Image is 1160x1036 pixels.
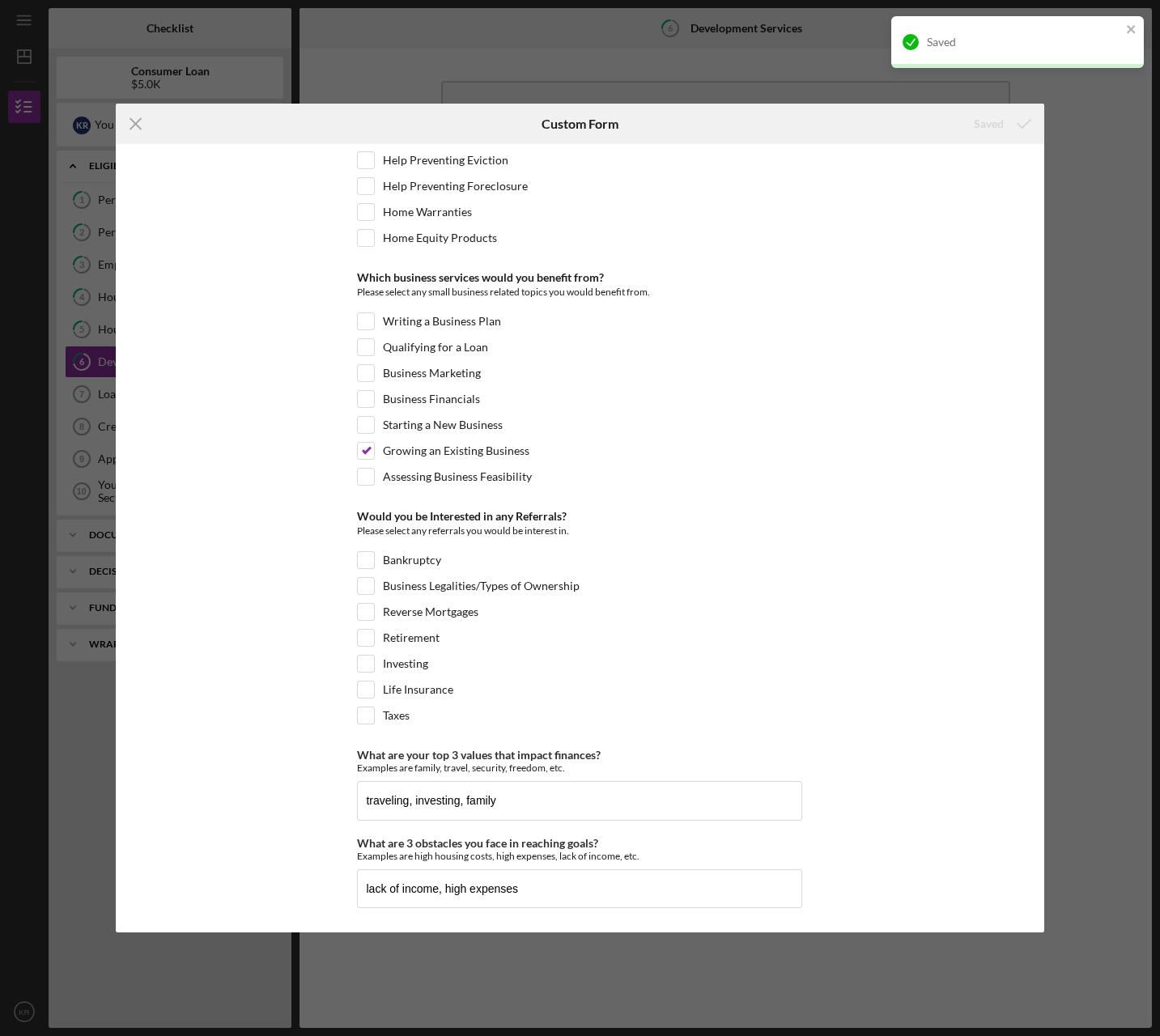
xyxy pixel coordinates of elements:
[974,108,1004,140] div: Saved
[383,152,508,168] label: Help Preventing Eviction
[383,469,532,485] label: Assessing Business Feasibility
[357,850,802,862] div: Examples are high housing costs, high expenses, lack of income, etc.
[383,681,453,698] label: Life Insurance
[383,313,501,329] label: Writing a Business Plan
[383,552,441,568] label: Bankruptcy
[383,707,410,724] label: Taxes
[383,178,528,194] label: Help Preventing Foreclosure
[357,762,802,774] div: Examples are family, travel, security, freedom, etc.
[383,656,428,672] label: Investing
[383,417,503,433] label: Starting a New Business
[383,630,440,646] label: Retirement
[357,510,802,523] div: Would you be Interested in any Referrals?
[357,271,802,284] div: Which business services would you benefit from?
[383,443,529,459] label: Growing an Existing Business
[383,604,478,620] label: Reverse Mortgages
[357,748,601,762] label: What are your top 3 values that impact finances?
[383,365,481,381] label: Business Marketing
[383,230,497,246] label: Home Equity Products
[1126,23,1137,38] button: close
[383,339,488,355] label: Qualifying for a Loan
[383,204,472,220] label: Home Warranties
[383,391,480,407] label: Business Financials
[357,284,802,304] div: Please select any small business related topics you would benefit from.
[357,836,598,850] label: What are 3 obstacles you face in reaching goals?
[927,36,1121,49] div: Saved
[357,523,802,543] div: Please select any referrals you would be interest in.
[542,117,618,131] h6: Custom Form
[383,578,580,594] label: Business Legalities/Types of Ownership
[958,108,1044,140] button: Saved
